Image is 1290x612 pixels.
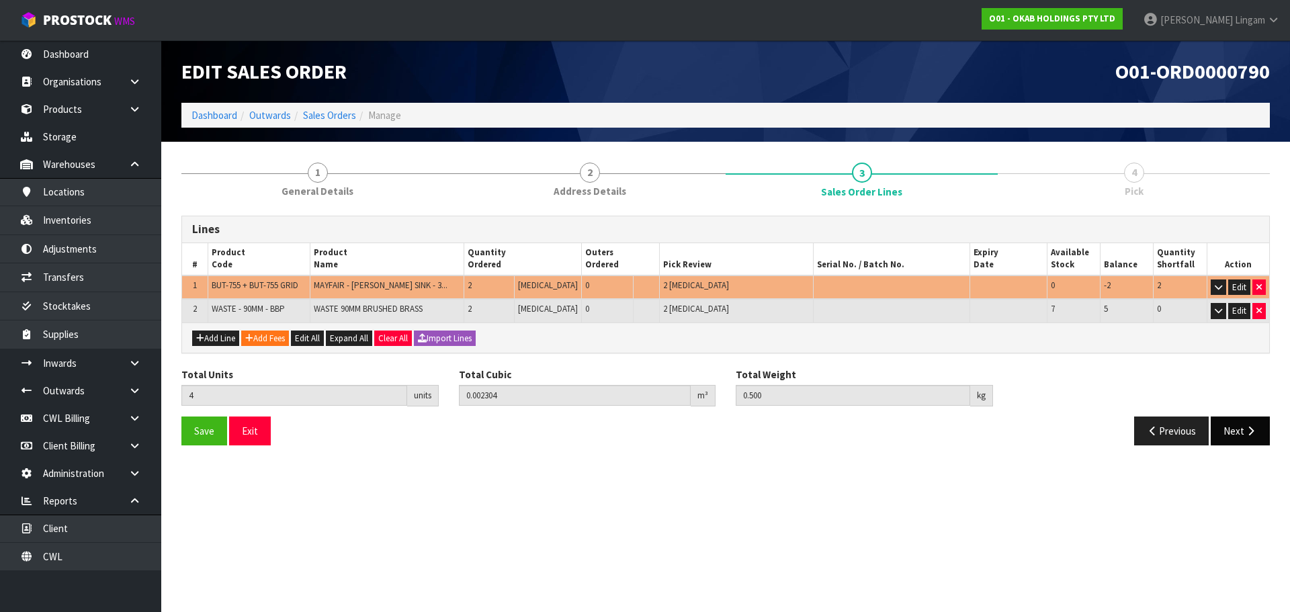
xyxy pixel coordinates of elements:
[20,11,37,28] img: cube-alt.png
[212,303,285,314] span: WASTE - 90MM - BBP
[314,303,423,314] span: WASTE 90MM BRUSHED BRASS
[663,279,729,291] span: 2 [MEDICAL_DATA]
[114,15,135,28] small: WMS
[303,109,356,122] a: Sales Orders
[282,184,353,198] span: General Details
[852,163,872,183] span: 3
[1228,279,1250,296] button: Edit
[736,385,970,406] input: Total Weight
[192,223,1259,236] h3: Lines
[585,303,589,314] span: 0
[982,8,1123,30] a: O01 - OKAB HOLDINGS PTY LTD
[182,243,208,275] th: #
[181,206,1270,455] span: Sales Order Lines
[314,279,447,291] span: MAYFAIR - [PERSON_NAME] SINK - 3...
[582,243,660,275] th: Outers Ordered
[518,303,578,314] span: [MEDICAL_DATA]
[241,331,289,347] button: Add Fees
[459,367,511,382] label: Total Cubic
[1235,13,1265,26] span: Lingam
[368,109,401,122] span: Manage
[1157,303,1161,314] span: 0
[989,13,1115,24] strong: O01 - OKAB HOLDINGS PTY LTD
[1047,243,1101,275] th: Available Stock
[1207,243,1269,275] th: Action
[1051,279,1055,291] span: 0
[181,417,227,445] button: Save
[208,243,310,275] th: Product Code
[1115,58,1270,84] span: O01-ORD0000790
[1211,417,1270,445] button: Next
[459,385,691,406] input: Total Cubic
[970,385,993,406] div: kg
[585,279,589,291] span: 0
[518,279,578,291] span: [MEDICAL_DATA]
[414,331,476,347] button: Import Lines
[330,333,368,344] span: Expand All
[229,417,271,445] button: Exit
[468,279,472,291] span: 2
[212,279,298,291] span: BUT-755 + BUT-755 GRID
[181,58,347,84] span: Edit Sales Order
[663,303,729,314] span: 2 [MEDICAL_DATA]
[1051,303,1055,314] span: 7
[191,109,237,122] a: Dashboard
[310,243,464,275] th: Product Name
[554,184,626,198] span: Address Details
[814,243,970,275] th: Serial No. / Batch No.
[1104,303,1108,314] span: 5
[464,243,582,275] th: Quantity Ordered
[374,331,412,347] button: Clear All
[1134,417,1209,445] button: Previous
[181,367,233,382] label: Total Units
[691,385,716,406] div: m³
[291,331,324,347] button: Edit All
[580,163,600,183] span: 2
[193,303,197,314] span: 2
[194,425,214,437] span: Save
[1154,243,1207,275] th: Quantity Shortfall
[736,367,796,382] label: Total Weight
[249,109,291,122] a: Outwards
[1104,279,1111,291] span: -2
[821,185,902,199] span: Sales Order Lines
[1124,163,1144,183] span: 4
[1157,279,1161,291] span: 2
[1101,243,1154,275] th: Balance
[468,303,472,314] span: 2
[192,331,239,347] button: Add Line
[1160,13,1233,26] span: [PERSON_NAME]
[970,243,1047,275] th: Expiry Date
[308,163,328,183] span: 1
[181,385,407,406] input: Total Units
[193,279,197,291] span: 1
[659,243,813,275] th: Pick Review
[1125,184,1144,198] span: Pick
[43,11,112,29] span: ProStock
[407,385,439,406] div: units
[326,331,372,347] button: Expand All
[1228,303,1250,319] button: Edit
